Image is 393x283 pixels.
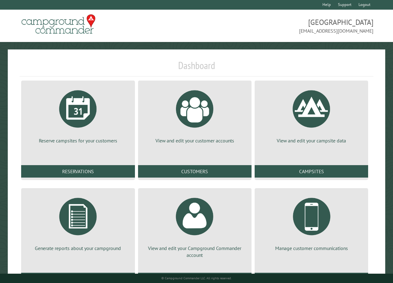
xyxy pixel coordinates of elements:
a: View and edit your campsite data [262,86,361,144]
a: View and edit your Campground Commander account [146,193,244,259]
h1: Dashboard [20,59,373,77]
p: Generate reports about your campground [29,245,127,252]
img: Campground Commander [20,12,97,36]
p: Reserve campsites for your customers [29,137,127,144]
p: View and edit your campsite data [262,137,361,144]
a: Manage customer communications [262,193,361,252]
a: View and edit your customer accounts [146,86,244,144]
a: Reserve campsites for your customers [29,86,127,144]
a: Generate reports about your campground [29,193,127,252]
a: Customers [138,165,252,178]
span: [GEOGRAPHIC_DATA] [EMAIL_ADDRESS][DOMAIN_NAME] [196,17,373,35]
p: View and edit your customer accounts [146,137,244,144]
p: View and edit your Campground Commander account [146,245,244,259]
small: © Campground Commander LLC. All rights reserved. [161,276,232,280]
p: Manage customer communications [262,245,361,252]
a: Reservations [21,165,135,178]
a: Campsites [255,165,368,178]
